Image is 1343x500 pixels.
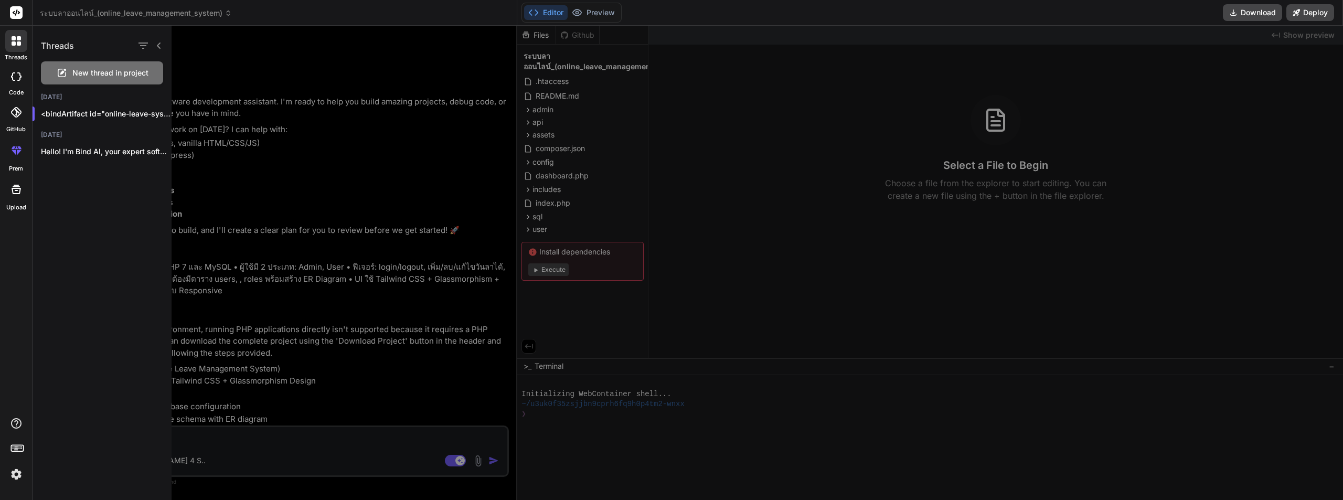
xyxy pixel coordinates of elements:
span: ระบบลาออนไลน์_(online_leave_management_system) [40,8,232,18]
button: Download [1223,4,1282,21]
button: Preview [568,5,619,20]
button: Editor [524,5,568,20]
h2: [DATE] [33,131,172,139]
h1: Threads [41,39,74,52]
label: prem [9,164,23,173]
label: code [9,88,24,97]
span: New thread in project [72,68,148,78]
button: Deploy [1286,4,1334,21]
label: Upload [6,203,26,212]
p: Hello! I'm Bind AI, your expert software... [41,146,172,157]
label: threads [5,53,27,62]
h2: [DATE] [33,93,172,101]
p: <bindArtifact id="online-leave-system" title="ระบบลาออนไลน์ (Online Leave Management System)">... [41,109,172,119]
img: settings [7,465,25,483]
label: GitHub [6,125,26,134]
